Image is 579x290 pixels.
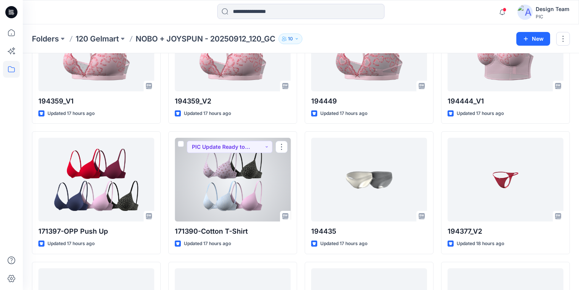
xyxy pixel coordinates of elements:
[47,110,95,118] p: Updated 17 hours ago
[184,240,231,248] p: Updated 17 hours ago
[311,96,427,107] p: 194449
[311,138,427,221] a: 194435
[536,5,570,14] div: Design Team
[517,5,533,20] img: avatar
[76,33,119,44] a: 120 Gelmart
[32,33,59,44] a: Folders
[175,138,291,221] a: 171390-Cotton T-Shirt
[448,226,563,237] p: 194377_V2
[448,138,563,221] a: 194377_V2
[47,240,95,248] p: Updated 17 hours ago
[175,96,291,107] p: 194359_V2
[320,110,367,118] p: Updated 17 hours ago
[448,96,563,107] p: 194444_V1
[320,240,367,248] p: Updated 17 hours ago
[457,240,504,248] p: Updated 18 hours ago
[536,14,570,19] div: PIC
[278,33,302,44] button: 10
[516,32,550,46] button: New
[38,138,154,221] a: 171397-OPP Push Up
[38,96,154,107] p: 194359_V1
[136,33,275,44] p: NOBO + JOYSPUN - 20250912_120_GC
[184,110,231,118] p: Updated 17 hours ago
[457,110,504,118] p: Updated 17 hours ago
[38,226,154,237] p: 171397-OPP Push Up
[288,35,293,43] p: 10
[175,226,291,237] p: 171390-Cotton T-Shirt
[311,226,427,237] p: 194435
